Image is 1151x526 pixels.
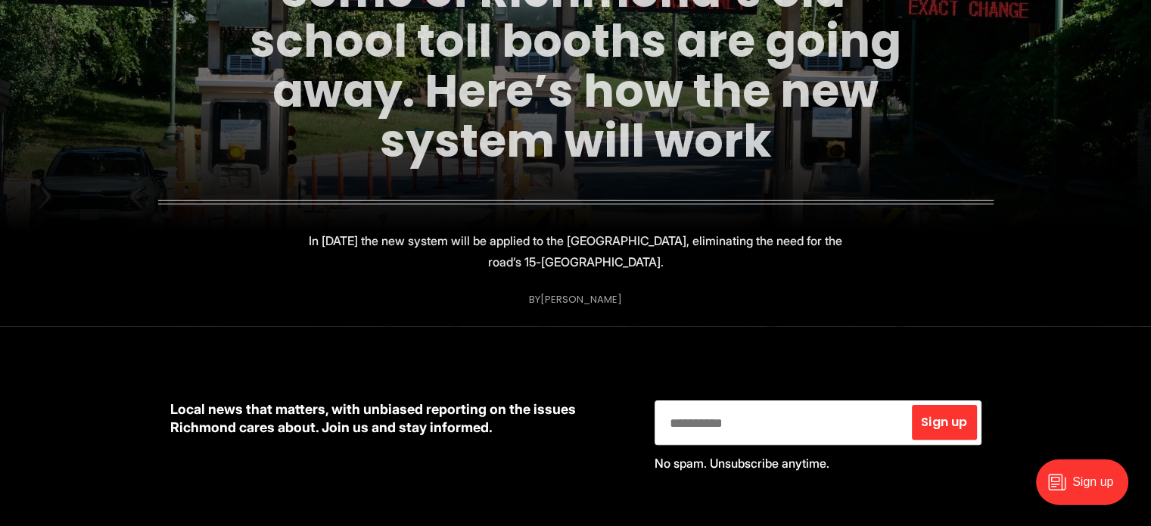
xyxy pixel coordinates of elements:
span: No spam. Unsubscribe anytime. [655,456,829,471]
div: By [529,294,622,305]
button: Sign up [912,405,976,440]
p: In [DATE] the new system will be applied to the [GEOGRAPHIC_DATA], eliminating the need for the r... [306,230,845,272]
iframe: portal-trigger [1023,452,1151,526]
a: [PERSON_NAME] [540,292,622,307]
span: Sign up [921,416,967,428]
p: Local news that matters, with unbiased reporting on the issues Richmond cares about. Join us and ... [170,400,630,437]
